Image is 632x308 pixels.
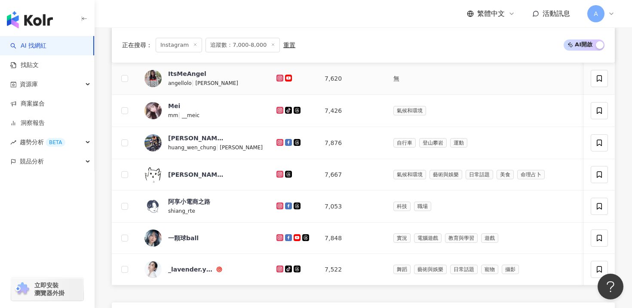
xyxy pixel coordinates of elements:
[466,170,493,179] span: 日常話題
[46,138,65,147] div: BETA
[192,79,196,86] span: |
[144,229,162,247] img: KOL Avatar
[156,38,202,52] span: Instagram
[283,42,295,48] div: 重置
[195,80,238,86] span: [PERSON_NAME]
[393,233,411,243] span: 實況
[220,145,263,151] span: [PERSON_NAME]
[206,38,280,52] span: 追蹤數：7,000-8,000
[318,254,386,285] td: 7,522
[144,229,263,247] a: KOL Avatar一顆球ball
[144,102,162,119] img: KOL Avatar
[477,9,505,18] span: 繁體中文
[14,282,31,296] img: chrome extension
[393,106,426,115] span: 氣候和環境
[393,74,579,83] div: 無
[10,139,16,145] span: rise
[144,198,162,215] img: KOL Avatar
[318,159,386,190] td: 7,667
[594,9,598,18] span: A
[481,233,498,243] span: 遊戲
[10,42,46,50] a: searchAI 找網紅
[481,265,498,274] span: 寵物
[168,234,199,242] div: 一顆球ball
[318,127,386,159] td: 7,876
[168,69,206,78] div: ItsMeAngel
[122,42,152,48] span: 正在搜尋 ：
[7,11,53,28] img: logo
[445,233,478,243] span: 教育與學習
[497,170,514,179] span: 美食
[34,281,64,297] span: 立即安裝 瀏覽器外掛
[168,145,216,151] span: huang_wen_chung
[318,95,386,127] td: 7,426
[168,80,192,86] span: angellolo
[393,138,416,148] span: 自行車
[178,112,182,118] span: |
[216,144,220,151] span: |
[450,265,478,274] span: 日常話題
[144,70,162,87] img: KOL Avatar
[318,63,386,95] td: 7,620
[414,265,447,274] span: 藝術與娛樂
[10,61,39,69] a: 找貼文
[168,265,215,274] div: _lavender.yan_
[598,274,623,299] iframe: Help Scout Beacon - Open
[144,69,263,88] a: KOL AvatarItsMeAngelangellolo|[PERSON_NAME]
[318,190,386,223] td: 7,053
[419,138,447,148] span: 登山攀岩
[144,166,162,183] img: KOL Avatar
[393,202,411,211] span: 科技
[10,100,45,108] a: 商案媒合
[502,265,519,274] span: 攝影
[144,166,263,183] a: KOL Avatar[PERSON_NAME]
[11,278,83,301] a: chrome extension立即安裝 瀏覽器外掛
[20,133,65,152] span: 趨勢分析
[20,75,38,94] span: 資源庫
[168,197,210,206] div: 阿享小電商之路
[168,170,224,179] div: [PERSON_NAME]
[393,170,426,179] span: 氣候和環境
[393,265,411,274] span: 舞蹈
[20,152,44,171] span: 競品分析
[10,119,45,127] a: 洞察報告
[144,261,263,278] a: KOL Avatar_lavender.yan_
[168,134,224,142] div: [PERSON_NAME]/HuangWenChung
[318,223,386,254] td: 7,848
[144,261,162,278] img: KOL Avatar
[144,134,263,152] a: KOL Avatar[PERSON_NAME]/HuangWenChunghuang_wen_chung|[PERSON_NAME]
[144,134,162,151] img: KOL Avatar
[430,170,462,179] span: 藝術與娛樂
[517,170,545,179] span: 命理占卜
[168,102,180,110] div: Mei
[144,197,263,215] a: KOL Avatar阿享小電商之路shiang_rte
[168,112,178,118] span: mm
[182,112,199,118] span: __meic
[543,9,570,18] span: 活動訊息
[168,208,195,214] span: shiang_rte
[144,102,263,120] a: KOL AvatarMeimm|__meic
[450,138,467,148] span: 運動
[414,233,442,243] span: 電腦遊戲
[414,202,431,211] span: 職場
